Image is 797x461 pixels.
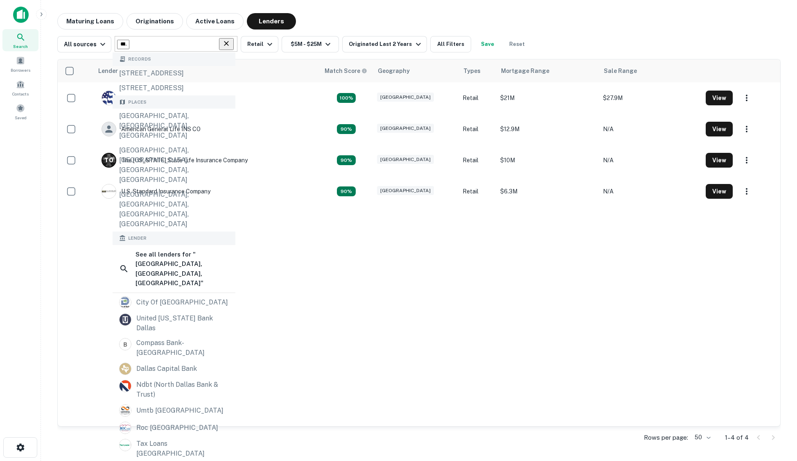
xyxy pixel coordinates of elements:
[128,235,147,242] span: Lender
[104,156,113,165] p: T O
[2,77,38,99] a: Contacts
[136,313,229,333] div: united [US_STATE] bank dallas
[599,145,702,176] td: N/A
[691,431,712,443] div: 50
[496,82,599,114] td: $21M
[496,176,599,207] td: $6.3M
[282,36,339,52] button: $5M - $25M
[706,184,733,199] button: View
[377,155,434,164] div: [GEOGRAPHIC_DATA]
[599,176,702,207] td: N/A
[463,156,479,165] div: Retail
[337,186,356,196] div: Capitalize uses an advanced AI algorithm to match your search with the best lender. The match sco...
[113,311,235,336] a: united [US_STATE] bank dallas
[337,93,356,103] div: Capitalize uses an advanced AI algorithm to match your search with the best lender. The match sco...
[113,143,235,187] div: [GEOGRAPHIC_DATA], [GEOGRAPHIC_DATA], [GEOGRAPHIC_DATA], [GEOGRAPHIC_DATA]
[13,7,29,23] img: capitalize-icon.png
[113,419,235,436] a: roc [GEOGRAPHIC_DATA]
[342,36,427,52] button: Originated Last 2 Years
[458,59,496,82] th: Types
[604,66,637,76] div: Sale Range
[463,125,479,134] div: Retail
[113,402,235,419] a: umtb [GEOGRAPHIC_DATA]
[13,43,28,50] span: Search
[377,93,434,102] div: [GEOGRAPHIC_DATA]
[113,66,235,81] div: [STREET_ADDRESS]
[373,59,458,82] th: Geography
[113,109,235,143] div: [GEOGRAPHIC_DATA], [GEOGRAPHIC_DATA], [GEOGRAPHIC_DATA]
[98,66,118,76] div: Lender
[102,91,208,105] div: Liberty Bankers Insurance Group
[11,67,30,73] span: Borrowers
[756,395,797,435] iframe: Chat Widget
[136,404,224,417] div: umtb [GEOGRAPHIC_DATA]
[120,338,131,350] img: bbvacompass.com.png
[136,380,229,400] div: ndbt (north dallas bank & trust)
[136,439,229,459] div: tax loans [GEOGRAPHIC_DATA]
[474,36,501,52] button: Save your search to get updates of matches that match your search criteria.
[378,66,410,76] div: Geography
[126,13,183,30] button: Originations
[93,59,320,82] th: Lender
[599,114,702,145] td: N/A
[377,186,434,195] div: [GEOGRAPHIC_DATA]
[120,422,131,434] img: picture
[219,38,234,50] button: Clear
[706,153,733,168] button: View
[113,187,235,232] div: [GEOGRAPHIC_DATA], [GEOGRAPHIC_DATA], [GEOGRAPHIC_DATA], [GEOGRAPHIC_DATA]
[102,122,201,136] div: American General Life INS CO
[430,36,471,52] button: All Filters
[15,114,27,121] span: Saved
[463,93,479,102] div: Retail
[599,59,702,82] th: Sale Range
[136,363,197,375] div: dallas capital bank
[504,36,530,52] button: Reset
[12,91,29,97] span: Contacts
[102,184,210,199] div: U.s. Standard Insurance Company
[128,99,147,106] span: Places
[57,36,111,52] button: All sources
[325,66,367,75] div: Capitalize uses an advanced AI algorithm to match your search with the best lender. The match sco...
[501,66,549,76] div: Mortgage Range
[113,336,235,360] a: compass bank-[GEOGRAPHIC_DATA]
[136,338,229,358] div: compass bank-[GEOGRAPHIC_DATA]
[102,184,116,198] img: picture
[463,187,479,196] div: Retail
[644,433,688,443] p: Rows per page:
[102,91,116,105] img: picture
[247,13,296,30] button: Lenders
[496,114,599,145] td: $12.9M
[496,145,599,176] td: $10M
[599,82,702,114] td: $27.9M
[120,297,131,308] img: picture
[2,29,38,51] a: Search
[349,39,423,49] div: Originated Last 2 Years
[136,296,228,309] div: city of [GEOGRAPHIC_DATA]
[128,56,151,63] span: Records
[120,380,131,392] img: picture
[2,100,38,123] a: Saved
[120,363,131,375] img: picture
[113,360,235,377] a: dallas capital bank
[102,153,248,168] div: The [US_STATE] State Life Insurance Company
[57,13,123,30] button: Maturing Loans
[64,39,108,49] div: All sources
[120,439,131,451] img: picture
[706,91,733,105] button: View
[2,53,38,75] a: Borrowers
[337,155,356,165] div: Capitalize uses an advanced AI algorithm to match your search with the best lender. The match sco...
[725,433,749,443] p: 1–4 of 4
[496,59,599,82] th: Mortgage Range
[120,405,131,416] img: picture
[463,66,481,76] div: Types
[325,66,366,75] h6: Match Score
[337,124,356,134] div: Capitalize uses an advanced AI algorithm to match your search with the best lender. The match sco...
[706,122,733,136] button: View
[113,81,235,95] div: [STREET_ADDRESS]
[113,294,235,311] a: city of [GEOGRAPHIC_DATA]
[186,13,244,30] button: Active Loans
